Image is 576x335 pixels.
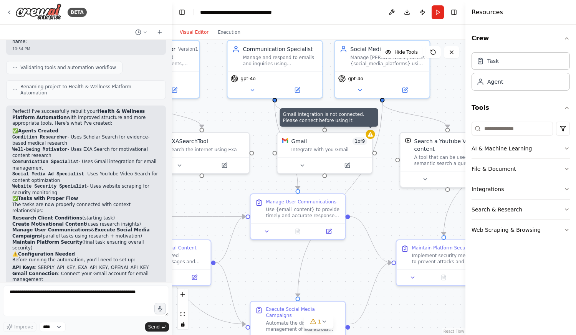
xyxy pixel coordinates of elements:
[175,28,213,37] button: Visual Editor
[266,306,341,318] div: Execute Social Media Campaigns
[169,147,245,153] div: Search the internet using Exa
[472,220,570,240] button: Web Scraping & Browsing
[200,8,286,16] nav: breadcrumb
[326,161,369,170] button: Open in side panel
[178,289,188,299] button: zoom in
[350,213,392,267] g: Edge from 222c6aa6-eef3-4769-9922-4f0a252c36b8 to 9e63f9c2-a03e-4484-8ca8-1da0d7b02f67
[15,3,61,21] img: Logo
[154,303,166,314] button: Click to speak your automation idea
[177,7,187,18] button: Hide left sidebar
[12,265,35,270] strong: API Keys
[178,46,198,52] div: Version 1
[472,97,570,119] button: Tools
[18,128,58,134] strong: Agents Created
[203,161,246,170] button: Open in side panel
[12,134,160,147] li: - Uses Scholar Search for evidence-based medical research
[20,84,159,96] span: Renaming project to Health & Wellness Platform Automation
[383,86,427,95] button: Open in side panel
[12,171,160,183] li: - Uses YouTube Video Search for content optimization
[472,200,570,219] button: Search & Research
[405,137,411,144] img: YoutubeVideoSearchTool
[18,196,78,201] strong: Tasks with Proper Flow
[12,251,160,257] h2: ⚠️
[277,132,373,174] div: Gmail integration is not connected. Please connect before using it.GmailGmail1of9Integrate with y...
[12,221,160,228] li: (uses research insights)
[396,239,492,286] div: Maintain Platform SecurityImplement security measures to prevent attacks and data breaches using ...
[178,289,188,329] div: React Flow controls
[12,265,160,271] li: : SERPLY_API_KEY, EXA_API_KEY, OPENAI_API_KEY
[350,259,392,328] g: Edge from 8a23fd7c-1d20-4106-871a-5bca6f2cb5a0 to 9e63f9c2-a03e-4484-8ca8-1da0d7b02f67
[148,324,160,330] span: Send
[334,40,430,99] div: Social Media Ad SpecialistManage [PERSON_NAME] across {social_media_platforms} using {ad_content}...
[282,137,288,144] img: Gmail
[178,309,188,319] button: fit view
[241,76,256,82] span: gpt-4o
[472,159,570,179] button: File & Document
[12,46,160,52] div: 10:54 PM
[3,322,36,332] button: Improve
[243,54,318,67] div: Manage and respond to emails and inquiries using {email_content}, ensuring timely and accurate co...
[351,54,425,67] div: Manage [PERSON_NAME] across {social_media_platforms} using {ad_content}, optimizing ad placements...
[153,86,196,95] button: Open in side panel
[472,28,570,49] button: Crew
[148,102,206,128] g: Edge from 66c2c0c4-8302-4c90-9c87-c6e6e5650e49 to 77ed9f0e-bf1f-4f40-a227-4ce0dc13a8d1
[12,271,58,276] strong: Gmail Connection
[12,215,82,221] strong: Research Client Conditions
[12,183,160,196] li: - Uses website scraping for security monitoring
[318,318,321,325] span: 1
[379,102,452,128] g: Edge from dc614bcc-ab8e-4a7d-93ee-0ae12dc73b61 to 7d03812c-a28b-4acd-a4c6-aa88e9603f87
[400,132,496,188] div: YoutubeVideoSearchToolSearch a Youtube Video contentA tool that can be used to semantic search a ...
[294,102,386,297] g: Edge from dc614bcc-ab8e-4a7d-93ee-0ae12dc73b61 to 8a23fd7c-1d20-4106-871a-5bca6f2cb5a0
[20,64,116,71] span: Validating tools and automation workflow
[353,137,367,145] span: Number of enabled actions
[12,221,86,227] strong: Create Motivational Content
[291,147,367,153] div: Integrate with you Gmail
[213,28,245,37] button: Execution
[427,273,460,282] button: No output available
[276,86,319,95] button: Open in side panel
[12,215,160,221] li: (starting task)
[271,102,302,189] g: Edge from 61f9fb51-c6cd-4cd3-b42e-746f7cc7fccc to 222c6aa6-eef3-4769-9922-4f0a252c36b8
[412,245,473,251] div: Maintain Platform Security
[414,154,490,167] div: A tool that can be used to semantic search a query from a Youtube Video content.
[271,102,329,128] g: Edge from 61f9fb51-c6cd-4cd3-b42e-746f7cc7fccc to 389732f9-2c24-4c39-ba69-c071cf8d6f87
[472,179,570,199] button: Integrations
[266,199,336,205] div: Manage User Communications
[351,45,425,53] div: Social Media Ad Specialist
[281,227,314,236] button: No output available
[243,45,318,53] div: Communication Specialist
[291,137,307,145] div: Gmail
[12,271,160,283] li: : Connect your Gmail account for email management
[304,315,334,329] button: 1
[178,299,188,309] button: zoom out
[394,49,418,55] span: Hide Tools
[14,324,33,330] span: Improve
[12,109,145,120] strong: Health & Wellness Platform Automation
[178,319,188,329] button: toggle interactivity
[449,175,492,184] button: Open in side panel
[18,251,75,257] strong: Configuration Needed
[12,135,68,140] code: Condition Researcher
[12,184,87,189] code: Website Security Specialist
[154,28,166,37] button: Start a new chat
[472,119,570,246] div: Tools
[12,147,160,159] li: - Uses EXA Search for motivational content research
[216,213,246,267] g: Edge from 95d235f5-321e-476e-a538-173825c465ac to 222c6aa6-eef3-4769-9922-4f0a252c36b8
[472,49,570,97] div: Crew
[449,7,459,18] button: Hide right sidebar
[266,206,341,219] div: Use {email_content} to provide timely and accurate responses to user inquiries in {language_prefe...
[444,329,464,333] a: React Flow attribution
[116,239,212,286] div: Create Motivational ContentDeliver personalized motivational messages and support using {user_dat...
[169,137,208,145] div: EXASearchTool
[216,259,246,328] g: Edge from 95d235f5-321e-476e-a538-173825c465ac to 8a23fd7c-1d20-4106-871a-5bca6f2cb5a0
[12,147,68,152] code: Well-being Motivator
[12,257,160,263] p: Before running the automation, you'll need to set up:
[145,322,169,332] button: Send
[348,76,363,82] span: gpt-4o
[12,109,160,127] p: Perfect! I've successfully rebuilt your with improved structure and more appropriate tools. Here'...
[12,239,160,251] li: (final task ensuring overall security)
[12,239,82,245] strong: Maintain Platform Security
[12,128,160,134] h2: ✅
[132,28,151,37] button: Switch to previous chat
[280,108,378,127] div: Gmail integration is not connected. Please connect before using it.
